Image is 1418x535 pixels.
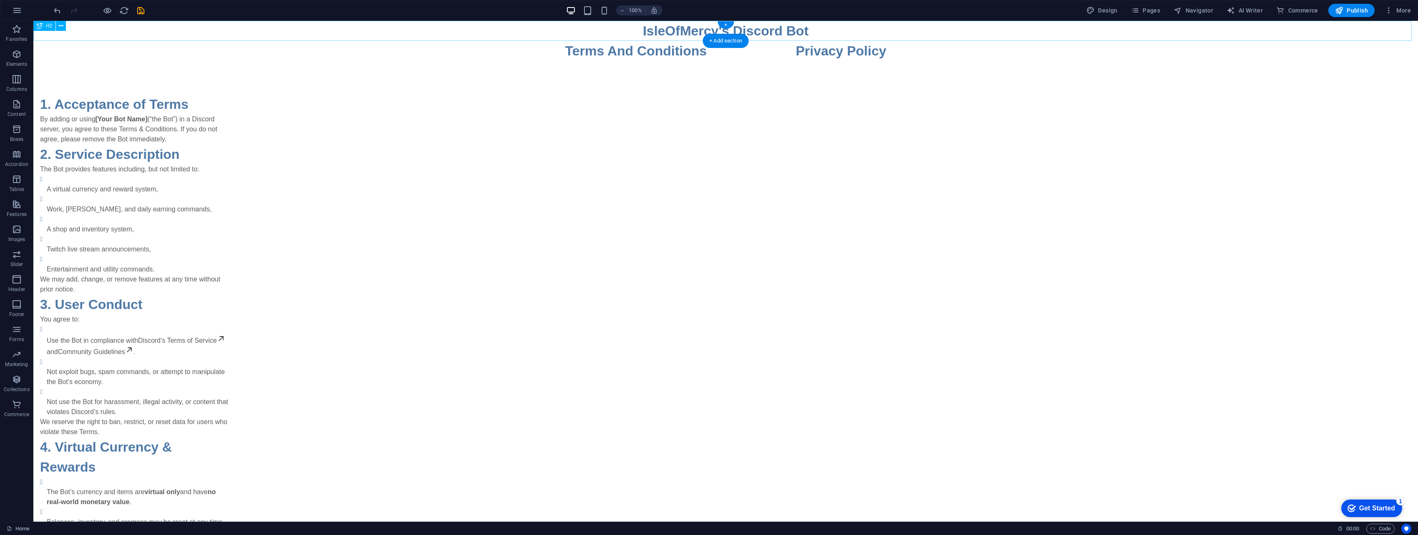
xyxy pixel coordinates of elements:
[8,286,25,293] p: Header
[1366,524,1395,534] button: Code
[1083,4,1121,17] div: Design (Ctrl+Alt+Y)
[8,111,26,118] p: Content
[136,5,146,15] button: save
[1335,6,1368,15] span: Publish
[25,9,60,17] div: Get Started
[53,6,62,15] i: Undo: Delete elements (Ctrl+Z)
[1128,4,1164,17] button: Pages
[5,361,28,368] p: Marketing
[6,86,27,93] p: Columns
[1346,524,1359,534] span: 00 00
[8,236,25,243] p: Images
[1385,6,1411,15] span: More
[1227,6,1263,15] span: AI Writer
[1086,6,1118,15] span: Design
[1273,4,1322,17] button: Commerce
[718,21,734,29] div: +
[10,136,24,143] p: Boxes
[7,524,30,534] a: Click to cancel selection. Double-click to open Pages
[10,261,23,268] p: Slider
[62,2,70,10] div: 1
[1131,6,1160,15] span: Pages
[703,34,749,48] div: + Add section
[7,211,27,218] p: Features
[6,61,28,68] p: Elements
[1223,4,1266,17] button: AI Writer
[1174,6,1213,15] span: Navigator
[1370,524,1391,534] span: Code
[1401,524,1411,534] button: Usercentrics
[9,311,24,318] p: Footer
[1276,6,1318,15] span: Commerce
[4,386,29,393] p: Collections
[6,36,27,43] p: Favorites
[46,23,52,28] span: H2
[616,5,646,15] button: 100%
[52,5,62,15] button: undo
[1381,4,1414,17] button: More
[1352,525,1353,532] span: :
[4,411,29,418] p: Commerce
[650,7,658,14] i: On resize automatically adjust zoom level to fit chosen device.
[9,336,24,343] p: Forms
[102,5,112,15] button: Click here to leave preview mode and continue editing
[629,5,642,15] h6: 100%
[5,161,28,168] p: Accordion
[7,4,68,22] div: Get Started 1 items remaining, 80% complete
[1337,524,1360,534] h6: Session time
[119,5,129,15] button: reload
[9,186,24,193] p: Tables
[1170,4,1217,17] button: Navigator
[1083,4,1121,17] button: Design
[1328,4,1375,17] button: Publish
